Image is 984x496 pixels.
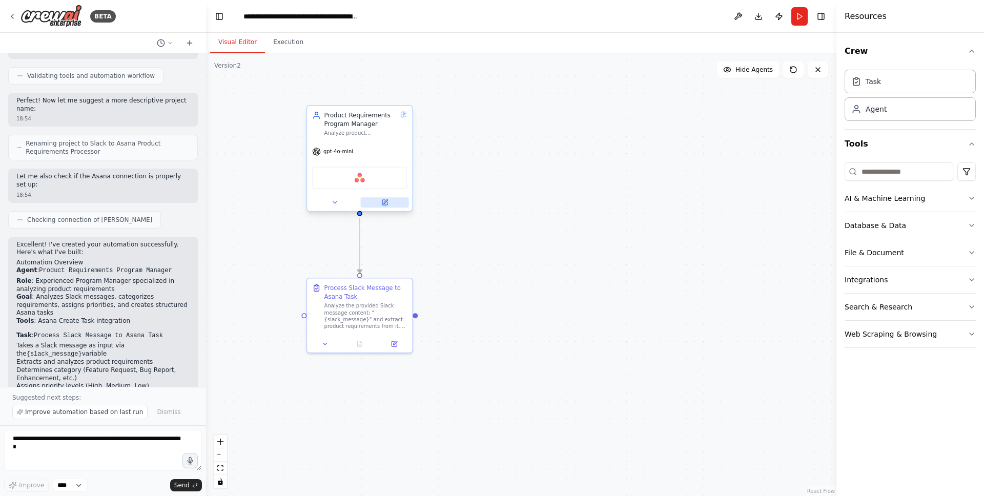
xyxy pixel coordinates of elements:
g: Edge from df6f86e8-6466-4e89-befc-dd60bec01496 to c9add2ab-a986-48b1-886c-8f82c666d2f9 [355,218,364,273]
img: Logo [20,5,82,28]
button: Send [170,479,202,491]
div: Crew [845,66,976,129]
li: Takes a Slack message as input via the variable [16,342,190,358]
div: React Flow controls [214,435,227,488]
button: Improve automation based on last run [12,405,148,419]
span: Send [174,481,190,489]
p: Excellent! I've created your automation successfully. Here's what I've built: [16,241,190,257]
button: Web Scraping & Browsing [845,321,976,347]
div: Task [866,76,881,87]
button: Tools [845,130,976,158]
button: Search & Research [845,294,976,320]
h4: Resources [845,10,887,23]
div: Integrations [845,275,888,285]
button: Hide Agents [717,61,779,78]
p: Perfect! Now let me suggest a more descriptive project name: [16,97,190,113]
div: 18:54 [16,191,190,199]
span: Dismiss [157,408,180,416]
button: Hide right sidebar [814,9,828,24]
strong: Task [16,332,32,339]
li: : Experienced Program Manager specialized in analyzing product requirements [16,277,190,293]
span: Validating tools and automation workflow [27,72,155,80]
div: Tools [845,158,976,356]
button: Integrations [845,266,976,293]
button: Crew [845,37,976,66]
button: Open in side panel [379,339,408,349]
button: zoom in [214,435,227,448]
code: Process Slack Message to Asana Task [34,332,163,339]
div: 18:54 [16,115,190,122]
div: Database & Data [845,220,906,231]
button: Visual Editor [210,32,265,53]
div: Product Requirements Program ManagerAnalyze product requirement messages from Slack, categorize t... [306,107,413,213]
button: Switch to previous chat [153,37,177,49]
button: AI & Machine Learning [845,185,976,212]
div: Web Scraping & Browsing [845,329,937,339]
button: Click to speak your automation idea [182,453,198,468]
span: gpt-4o-mini [323,148,353,155]
div: BETA [90,10,116,23]
button: Improve [4,479,49,492]
div: Process Slack Message to Asana TaskAnalyze the provided Slack message content: "{slack_message}" ... [306,278,413,354]
div: AI & Machine Learning [845,193,925,203]
code: Product Requirements Program Manager [39,267,172,274]
p: Suggested next steps: [12,394,194,402]
p: : [16,266,190,275]
a: React Flow attribution [807,488,835,494]
div: Agent [866,104,887,114]
strong: Tools [16,317,34,324]
div: File & Document [845,247,904,258]
button: Execution [265,32,312,53]
span: Renaming project to Slack to Asana Product Requirements Processor [26,139,189,156]
button: fit view [214,462,227,475]
li: Extracts and analyzes product requirements [16,358,190,366]
li: Determines category (Feature Request, Bug Report, Enhancement, etc.) [16,366,190,382]
div: Analyze the provided Slack message content: "{slack_message}" and extract product requirements fr... [324,302,407,329]
span: Checking connection of [PERSON_NAME] [27,216,152,224]
h2: Automation Overview [16,259,190,267]
button: File & Document [845,239,976,266]
strong: Agent [16,266,37,274]
div: Version 2 [214,61,241,70]
p: : [16,332,190,340]
button: Dismiss [152,405,186,419]
li: : Asana Create Task integration [16,317,190,325]
li: : Analyzes Slack messages, categorizes requirements, assigns priorities, and creates structured A... [16,293,190,317]
strong: Goal [16,293,32,300]
strong: Role [16,277,32,284]
div: Process Slack Message to Asana Task [324,284,407,301]
button: Hide left sidebar [212,9,227,24]
span: Improve automation based on last run [25,408,143,416]
p: Let me also check if the Asana connection is properly set up: [16,173,190,189]
code: {slack_message} [27,350,82,358]
div: Search & Research [845,302,912,312]
div: Product Requirements Program Manager [324,111,397,128]
div: Analyze product requirement messages from Slack, categorize them by importance and type, assign a... [324,130,397,136]
nav: breadcrumb [243,11,359,22]
button: toggle interactivity [214,475,227,488]
button: No output available [342,339,378,349]
span: Improve [19,481,44,489]
button: Start a new chat [181,37,198,49]
button: Database & Data [845,212,976,239]
button: Open in side panel [360,197,408,208]
span: Hide Agents [735,66,773,74]
button: zoom out [214,448,227,462]
img: Asana [355,173,365,183]
li: Assigns priority levels (High, Medium, Low) [16,382,190,390]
